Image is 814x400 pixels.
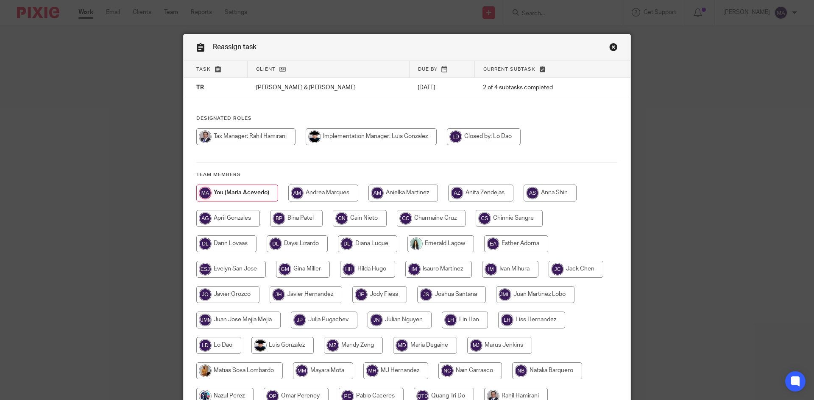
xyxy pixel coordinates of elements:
a: Close this dialog window [609,43,618,54]
td: 2 of 4 subtasks completed [474,78,595,98]
p: [PERSON_NAME] & [PERSON_NAME] [256,83,401,92]
span: TR [196,85,204,91]
span: Due by [418,67,438,72]
span: Reassign task [213,44,256,50]
p: [DATE] [418,83,466,92]
span: Client [256,67,276,72]
span: Task [196,67,211,72]
span: Current subtask [483,67,535,72]
h4: Designated Roles [196,115,618,122]
h4: Team members [196,171,618,178]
